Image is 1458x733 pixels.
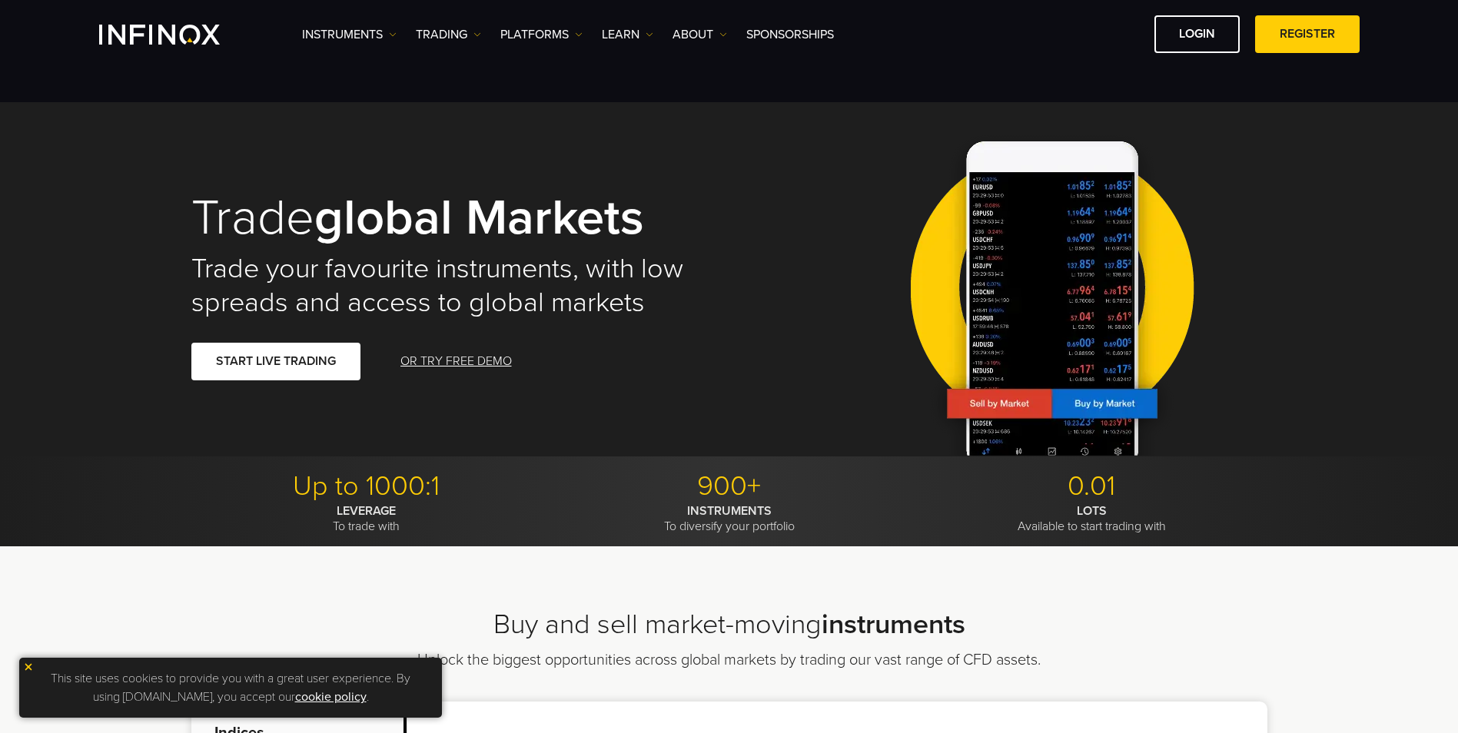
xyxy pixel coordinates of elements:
[602,25,653,44] a: Learn
[687,503,772,519] strong: INSTRUMENTS
[27,665,434,710] p: This site uses cookies to provide you with a great user experience. By using [DOMAIN_NAME], you a...
[314,187,644,248] strong: global markets
[553,469,905,503] p: 900+
[1077,503,1107,519] strong: LOTS
[191,192,708,244] h1: Trade
[191,343,360,380] a: START LIVE TRADING
[746,25,834,44] a: SPONSORSHIPS
[302,25,397,44] a: Instruments
[191,469,543,503] p: Up to 1000:1
[1154,15,1240,53] a: LOGIN
[337,503,396,519] strong: LEVERAGE
[553,503,905,534] p: To diversify your portfolio
[916,469,1267,503] p: 0.01
[23,662,34,672] img: yellow close icon
[191,503,543,534] p: To trade with
[399,343,513,380] a: OR TRY FREE DEMO
[916,503,1267,534] p: Available to start trading with
[1255,15,1360,53] a: REGISTER
[416,25,481,44] a: TRADING
[673,25,727,44] a: ABOUT
[295,689,367,705] a: cookie policy
[191,608,1267,642] h2: Buy and sell market-moving
[99,25,256,45] a: INFINOX Logo
[822,608,965,641] strong: instruments
[191,252,708,320] h2: Trade your favourite instruments, with low spreads and access to global markets
[500,25,583,44] a: PLATFORMS
[374,649,1084,671] p: Unlock the biggest opportunities across global markets by trading our vast range of CFD assets.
